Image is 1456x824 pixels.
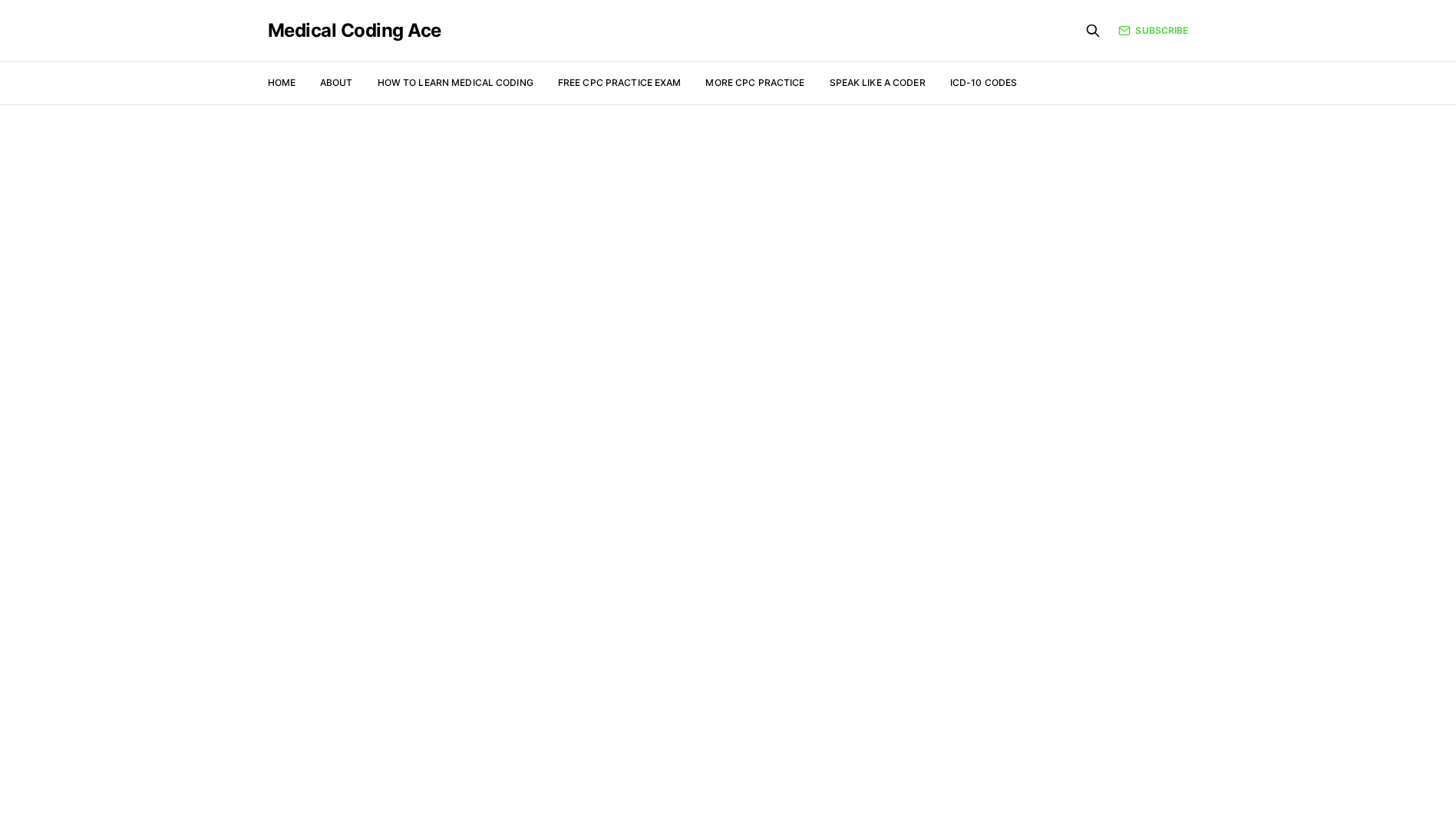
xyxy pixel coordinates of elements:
[320,77,353,88] a: About
[950,77,1017,88] a: ICD-10 Codes
[268,21,441,40] a: Medical Coding Ace
[705,77,804,88] a: More CPC Practice
[1118,24,1188,38] a: Subscribe
[378,77,533,88] a: How to Learn Medical Coding
[558,77,682,88] a: Free CPC Practice Exam
[830,77,926,88] a: Speak Like a Coder
[268,77,295,88] a: Home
